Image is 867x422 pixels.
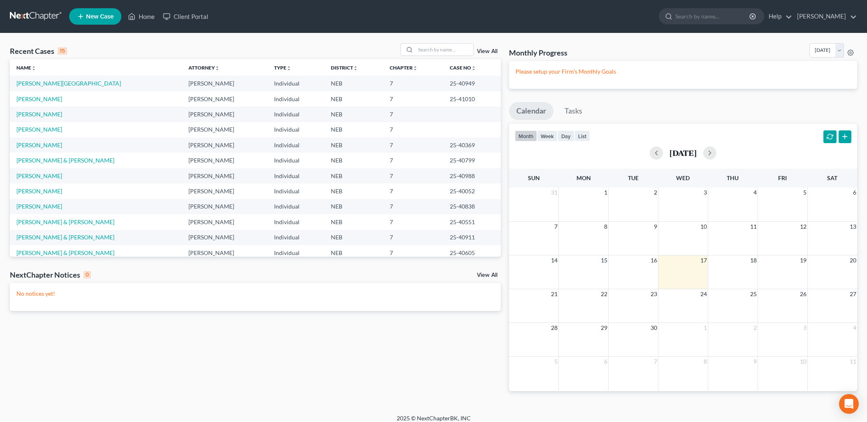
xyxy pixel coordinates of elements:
[703,323,708,333] span: 1
[16,126,62,133] a: [PERSON_NAME]
[603,357,608,366] span: 6
[215,66,220,71] i: unfold_more
[324,122,383,137] td: NEB
[182,91,268,107] td: [PERSON_NAME]
[324,245,383,260] td: NEB
[849,289,857,299] span: 27
[675,9,751,24] input: Search by name...
[390,65,418,71] a: Chapterunfold_more
[267,183,324,199] td: Individual
[553,357,558,366] span: 5
[550,188,558,197] span: 31
[765,9,792,24] a: Help
[653,357,658,366] span: 7
[353,66,358,71] i: unfold_more
[827,174,837,181] span: Sat
[182,122,268,137] td: [PERSON_NAME]
[182,168,268,183] td: [PERSON_NAME]
[799,357,807,366] span: 10
[700,222,708,232] span: 10
[576,174,591,181] span: Mon
[383,183,443,199] td: 7
[852,323,857,333] span: 4
[324,137,383,153] td: NEB
[324,168,383,183] td: NEB
[383,153,443,168] td: 7
[383,199,443,214] td: 7
[516,67,851,76] p: Please setup your Firm's Monthly Goals
[182,76,268,91] td: [PERSON_NAME]
[267,76,324,91] td: Individual
[267,245,324,260] td: Individual
[267,214,324,230] td: Individual
[324,199,383,214] td: NEB
[383,214,443,230] td: 7
[443,168,501,183] td: 25-40988
[650,289,658,299] span: 23
[182,107,268,122] td: [PERSON_NAME]
[86,14,114,20] span: New Case
[267,153,324,168] td: Individual
[267,168,324,183] td: Individual
[653,188,658,197] span: 2
[550,323,558,333] span: 28
[10,270,91,280] div: NextChapter Notices
[267,199,324,214] td: Individual
[799,289,807,299] span: 26
[31,66,36,71] i: unfold_more
[700,255,708,265] span: 17
[676,174,690,181] span: Wed
[515,130,537,141] button: month
[383,91,443,107] td: 7
[324,214,383,230] td: NEB
[383,122,443,137] td: 7
[849,357,857,366] span: 11
[16,249,114,256] a: [PERSON_NAME] & [PERSON_NAME]
[603,188,608,197] span: 1
[84,271,91,278] div: 0
[182,183,268,199] td: [PERSON_NAME]
[653,222,658,232] span: 9
[727,174,739,181] span: Thu
[509,102,553,120] a: Calendar
[600,255,608,265] span: 15
[574,130,590,141] button: list
[650,255,658,265] span: 16
[650,323,658,333] span: 30
[58,47,67,55] div: 15
[703,188,708,197] span: 3
[849,222,857,232] span: 13
[450,65,476,71] a: Case Nounfold_more
[182,137,268,153] td: [PERSON_NAME]
[383,245,443,260] td: 7
[16,80,121,87] a: [PERSON_NAME][GEOGRAPHIC_DATA]
[286,66,291,71] i: unfold_more
[416,44,473,56] input: Search by name...
[849,255,857,265] span: 20
[550,289,558,299] span: 21
[749,289,758,299] span: 25
[16,188,62,195] a: [PERSON_NAME]
[553,222,558,232] span: 7
[383,107,443,122] td: 7
[550,255,558,265] span: 14
[799,255,807,265] span: 19
[274,65,291,71] a: Typeunfold_more
[331,65,358,71] a: Districtunfold_more
[443,91,501,107] td: 25-41010
[749,255,758,265] span: 18
[477,272,497,278] a: View All
[528,174,540,181] span: Sun
[558,130,574,141] button: day
[703,357,708,366] span: 8
[443,153,501,168] td: 25-40799
[182,230,268,245] td: [PERSON_NAME]
[443,214,501,230] td: 25-40551
[443,245,501,260] td: 25-40605
[383,76,443,91] td: 7
[537,130,558,141] button: week
[669,148,697,157] h2: [DATE]
[778,174,787,181] span: Fri
[443,183,501,199] td: 25-40052
[603,222,608,232] span: 8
